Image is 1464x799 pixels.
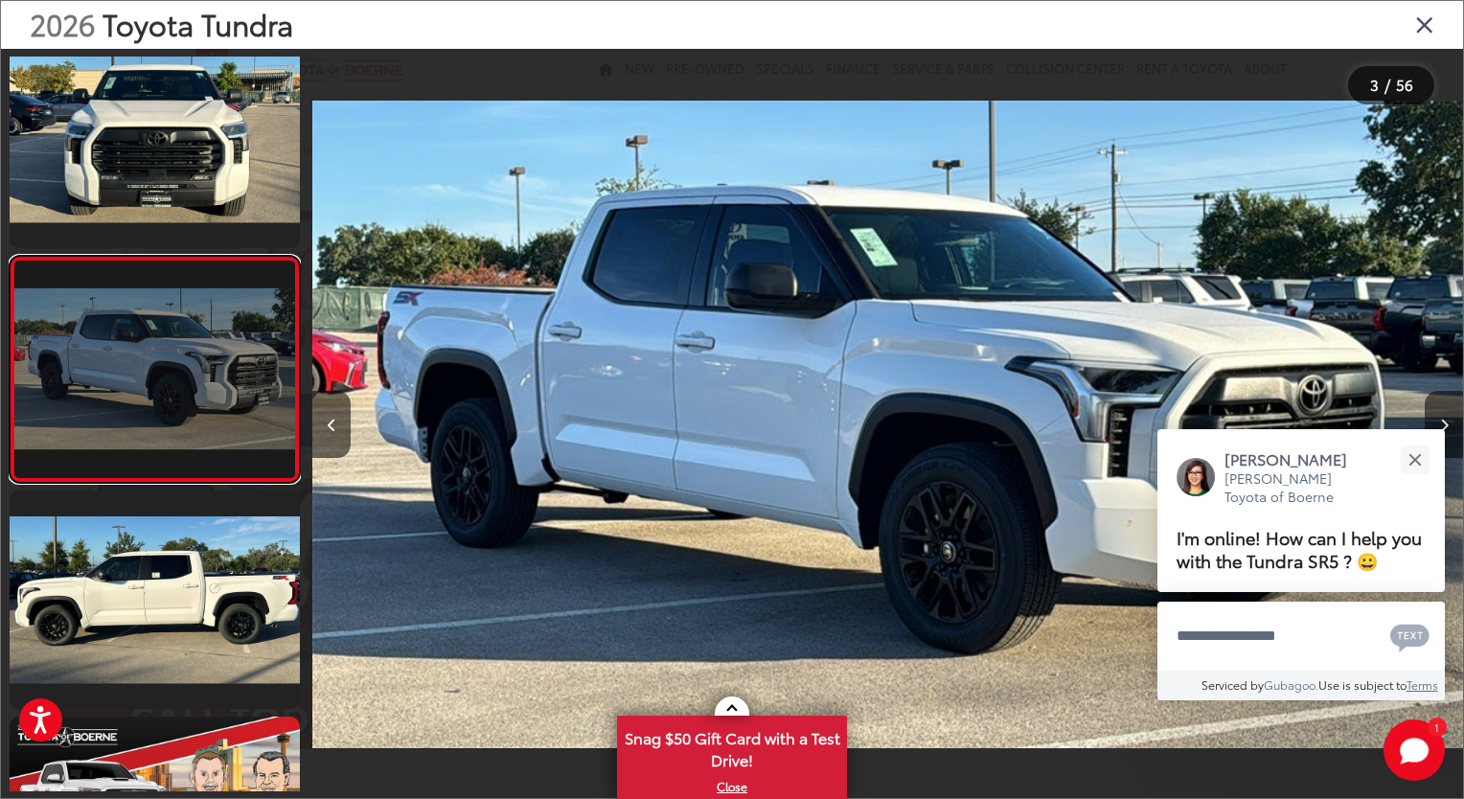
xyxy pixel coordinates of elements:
[1157,429,1445,700] div: Close[PERSON_NAME][PERSON_NAME] Toyota of BoerneI'm online! How can I help you with the Tundra SR...
[1157,602,1445,671] textarea: Type your message
[1407,676,1438,693] a: Terms
[7,516,303,683] img: 2026 Toyota Tundra SR5
[7,56,303,222] img: 2026 Toyota Tundra SR5
[1384,719,1445,781] svg: Start Chat
[1370,74,1379,95] span: 3
[1434,722,1439,731] span: 1
[312,65,1463,785] img: 2026 Toyota Tundra SR5
[1201,676,1264,693] span: Serviced by
[1384,614,1435,657] button: Chat with SMS
[1390,622,1430,652] svg: Text
[312,391,351,458] button: Previous image
[30,3,95,44] span: 2026
[312,65,1463,785] div: 2026 Toyota Tundra SR5 2
[1177,524,1422,573] span: I'm online! How can I help you with the Tundra SR5 ? 😀
[1264,676,1318,693] a: Gubagoo.
[1425,391,1463,458] button: Next image
[1384,719,1445,781] button: Toggle Chat Window
[619,718,845,776] span: Snag $50 Gift Card with a Test Drive!
[1415,11,1434,36] i: Close gallery
[103,3,293,44] span: Toyota Tundra
[1224,448,1366,469] p: [PERSON_NAME]
[1394,439,1435,480] button: Close
[1383,79,1392,92] span: /
[1396,74,1413,95] span: 56
[1318,676,1407,693] span: Use is subject to
[1224,469,1366,507] p: [PERSON_NAME] Toyota of Boerne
